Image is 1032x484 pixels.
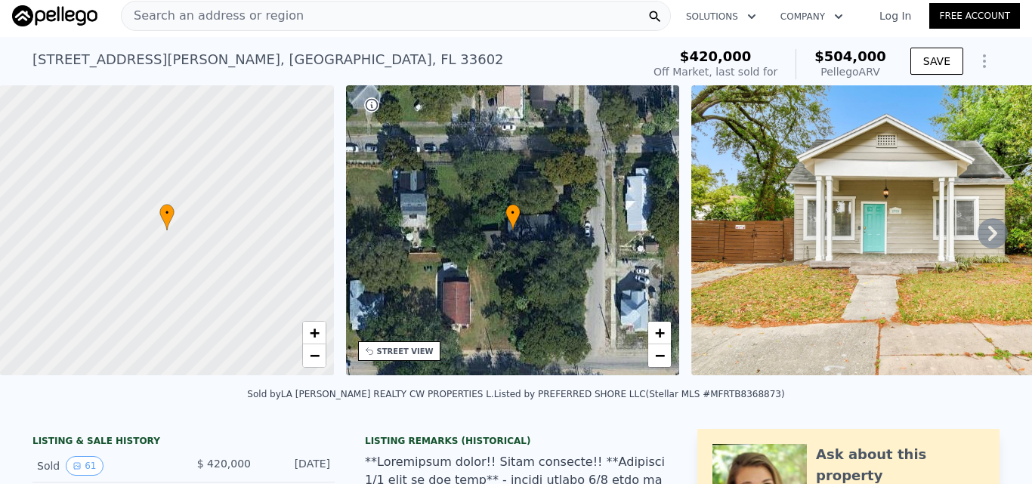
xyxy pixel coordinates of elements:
[66,456,103,476] button: View historical data
[12,5,97,26] img: Pellego
[674,3,768,30] button: Solutions
[505,204,521,230] div: •
[197,458,251,470] span: $ 420,000
[655,346,665,365] span: −
[814,64,886,79] div: Pellego ARV
[648,344,671,367] a: Zoom out
[37,456,171,476] div: Sold
[680,48,752,64] span: $420,000
[655,323,665,342] span: +
[122,7,304,25] span: Search an address or region
[309,346,319,365] span: −
[861,8,929,23] a: Log In
[768,3,855,30] button: Company
[377,346,434,357] div: STREET VIEW
[32,49,504,70] div: [STREET_ADDRESS][PERSON_NAME] , [GEOGRAPHIC_DATA] , FL 33602
[263,456,330,476] div: [DATE]
[32,435,335,450] div: LISTING & SALE HISTORY
[303,322,326,344] a: Zoom in
[653,64,777,79] div: Off Market, last sold for
[910,48,963,75] button: SAVE
[365,435,667,447] div: Listing Remarks (Historical)
[969,46,1000,76] button: Show Options
[648,322,671,344] a: Zoom in
[814,48,886,64] span: $504,000
[247,389,493,399] div: Sold by LA [PERSON_NAME] REALTY CW PROPERTIES L .
[159,204,175,230] div: •
[303,344,326,367] a: Zoom out
[929,3,1020,29] a: Free Account
[309,323,319,342] span: +
[494,389,785,399] div: Listed by PREFERRED SHORE LLC (Stellar MLS #MFRTB8368873)
[159,206,175,220] span: •
[505,206,521,220] span: •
